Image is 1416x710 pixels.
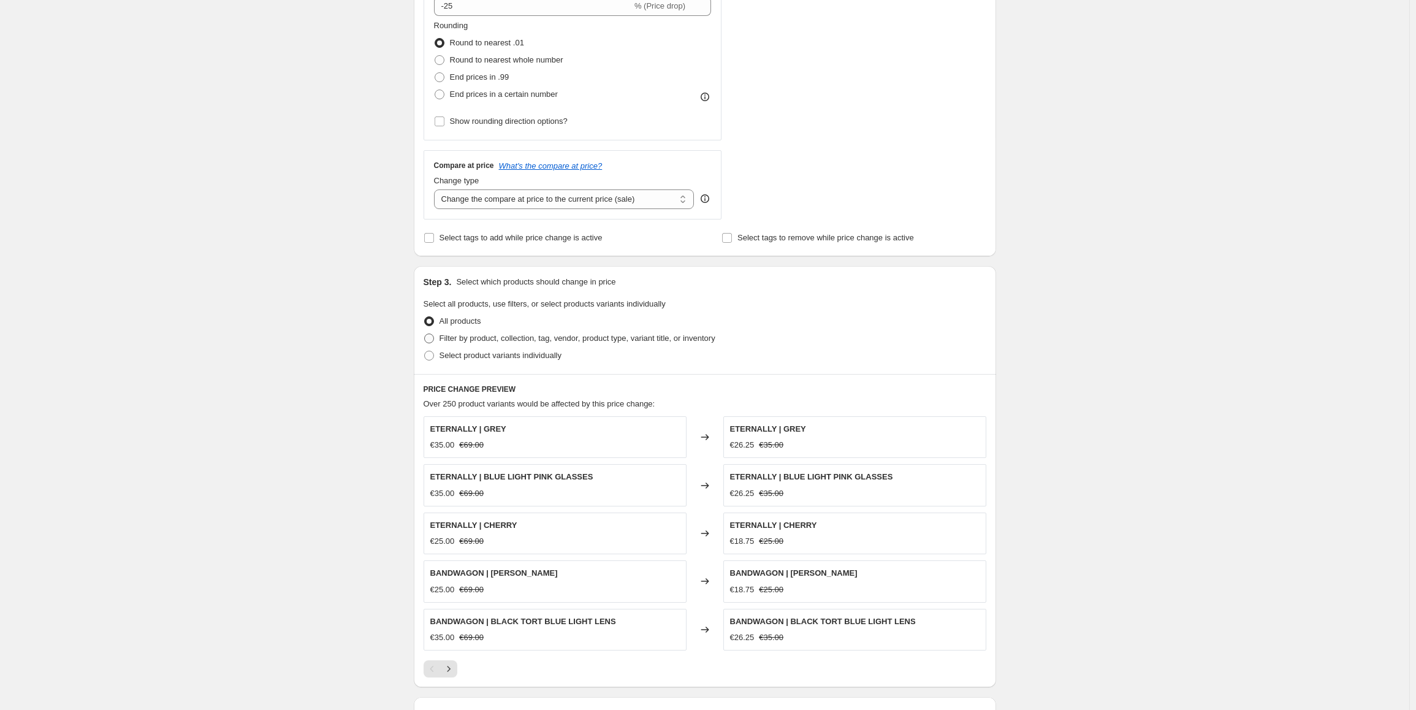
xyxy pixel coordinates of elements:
span: €25.00 [759,585,783,594]
h2: Step 3. [424,276,452,288]
span: €18.75 [730,585,755,594]
span: €35.00 [759,440,783,449]
span: Change type [434,176,479,185]
span: Round to nearest .01 [450,38,524,47]
span: ETERNALLY | GREY [430,424,506,433]
span: €69.00 [459,633,484,642]
span: Select tags to remove while price change is active [737,233,914,242]
span: Rounding [434,21,468,30]
span: Select product variants individually [440,351,561,360]
span: ETERNALLY | CHERRY [730,521,817,530]
span: BANDWAGON | [PERSON_NAME] [730,568,858,578]
span: Show rounding direction options? [450,116,568,126]
span: ETERNALLY | BLUE LIGHT PINK GLASSES [430,472,593,481]
button: Next [440,660,457,678]
h6: PRICE CHANGE PREVIEW [424,384,986,394]
button: What's the compare at price? [499,161,603,170]
span: BANDWAGON | BLACK TORT BLUE LIGHT LENS [730,617,916,626]
span: €25.00 [759,536,783,546]
span: €69.00 [459,489,484,498]
span: €69.00 [459,585,484,594]
span: €69.00 [459,440,484,449]
span: €35.00 [759,489,783,498]
span: Select all products, use filters, or select products variants individually [424,299,666,308]
span: BANDWAGON | BLACK TORT BLUE LIGHT LENS [430,617,616,626]
span: €25.00 [430,536,455,546]
span: €26.25 [730,440,755,449]
span: % (Price drop) [634,1,685,10]
h3: Compare at price [434,161,494,170]
span: €35.00 [430,489,455,498]
span: Over 250 product variants would be affected by this price change: [424,399,655,408]
span: ETERNALLY | BLUE LIGHT PINK GLASSES [730,472,893,481]
span: Select tags to add while price change is active [440,233,603,242]
div: help [699,193,711,205]
span: Filter by product, collection, tag, vendor, product type, variant title, or inventory [440,334,715,343]
span: BANDWAGON | [PERSON_NAME] [430,568,558,578]
p: Select which products should change in price [456,276,615,288]
span: €35.00 [759,633,783,642]
span: €26.25 [730,633,755,642]
span: €35.00 [430,633,455,642]
span: All products [440,316,481,326]
span: €25.00 [430,585,455,594]
span: Round to nearest whole number [450,55,563,64]
span: ETERNALLY | GREY [730,424,806,433]
span: €69.00 [459,536,484,546]
span: End prices in .99 [450,72,509,82]
span: €18.75 [730,536,755,546]
span: €26.25 [730,489,755,498]
nav: Pagination [424,660,457,678]
span: ETERNALLY | CHERRY [430,521,517,530]
span: €35.00 [430,440,455,449]
span: End prices in a certain number [450,90,558,99]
